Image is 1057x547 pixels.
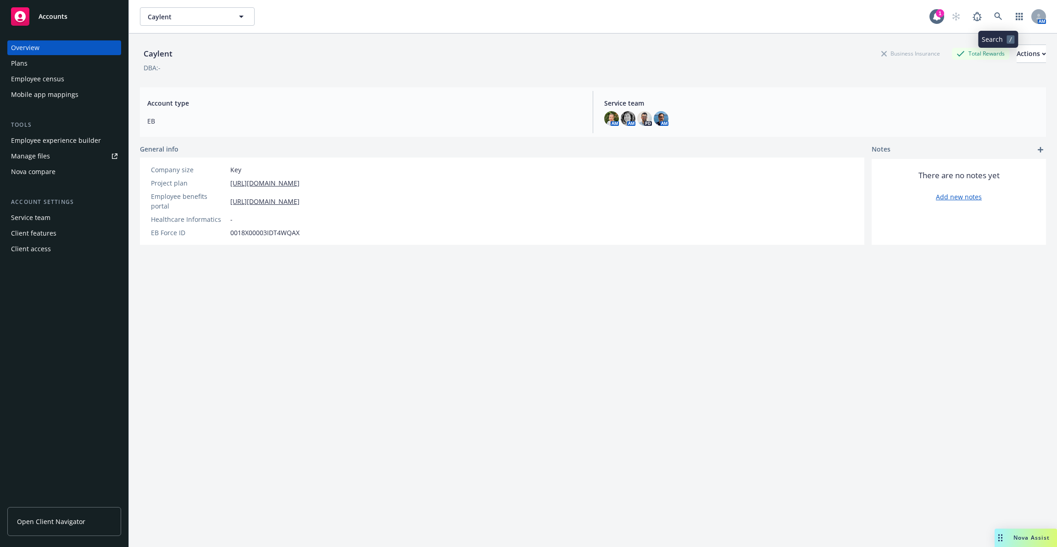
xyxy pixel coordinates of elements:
[11,133,101,148] div: Employee experience builder
[989,7,1007,26] a: Search
[947,7,965,26] a: Start snowing
[936,192,982,202] a: Add new notes
[11,242,51,256] div: Client access
[140,7,255,26] button: Caylent
[7,164,121,179] a: Nova compare
[7,87,121,102] a: Mobile app mappings
[230,228,300,237] span: 0018X00003IDT4WQAX
[230,214,233,224] span: -
[7,4,121,29] a: Accounts
[148,12,227,22] span: Caylent
[151,178,227,188] div: Project plan
[918,170,1000,181] span: There are no notes yet
[7,40,121,55] a: Overview
[151,192,227,211] div: Employee benefits portal
[7,133,121,148] a: Employee experience builder
[604,98,1039,108] span: Service team
[654,111,668,126] img: photo
[11,226,56,241] div: Client features
[230,178,300,188] a: [URL][DOMAIN_NAME]
[7,120,121,130] div: Tools
[144,63,161,73] div: DBA: -
[1010,7,1029,26] a: Switch app
[968,7,986,26] a: Report a Bug
[11,164,56,179] div: Nova compare
[147,98,582,108] span: Account type
[1017,45,1046,62] div: Actions
[11,87,78,102] div: Mobile app mappings
[995,529,1006,547] div: Drag to move
[230,165,241,175] span: Key
[604,111,619,126] img: photo
[7,72,121,86] a: Employee census
[147,116,582,126] span: EB
[39,13,67,20] span: Accounts
[151,228,227,237] div: EB Force ID
[952,48,1009,59] div: Total Rewards
[11,210,50,225] div: Service team
[1013,534,1050,541] span: Nova Assist
[11,72,64,86] div: Employee census
[995,529,1057,547] button: Nova Assist
[1035,144,1046,155] a: add
[7,226,121,241] a: Client features
[7,56,121,71] a: Plans
[877,48,945,59] div: Business Insurance
[230,197,300,206] a: [URL][DOMAIN_NAME]
[872,144,890,155] span: Notes
[7,210,121,225] a: Service team
[11,149,50,164] div: Manage files
[7,197,121,207] div: Account settings
[140,144,178,154] span: General info
[7,149,121,164] a: Manage files
[11,56,28,71] div: Plans
[17,517,85,526] span: Open Client Navigator
[621,111,635,126] img: photo
[140,48,176,60] div: Caylent
[936,9,944,17] div: 1
[151,214,227,224] div: Healthcare Informatics
[151,165,227,175] div: Company size
[1017,45,1046,63] button: Actions
[11,40,39,55] div: Overview
[7,242,121,256] a: Client access
[637,111,652,126] img: photo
